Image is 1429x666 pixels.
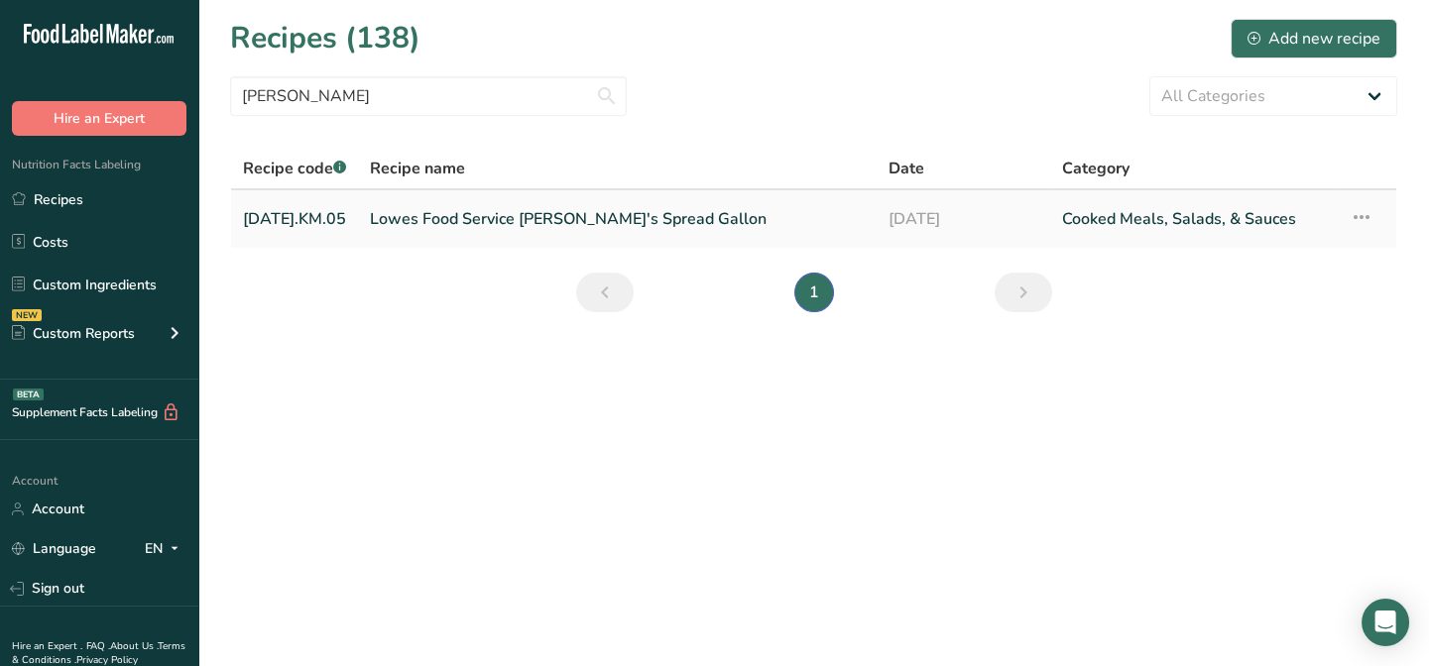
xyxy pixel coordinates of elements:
button: Add new recipe [1231,19,1397,58]
a: Previous page [576,273,634,312]
span: Category [1062,157,1130,180]
div: NEW [12,309,42,321]
span: Recipe name [370,157,465,180]
a: Hire an Expert . [12,639,82,653]
div: EN [145,537,186,561]
button: Hire an Expert [12,101,186,136]
a: Cooked Meals, Salads, & Sauces [1062,198,1327,240]
div: BETA [13,388,44,400]
a: Lowes Food Service [PERSON_NAME]'s Spread Gallon [370,198,865,240]
a: About Us . [110,639,158,653]
a: Language [12,531,96,566]
h1: Recipes (138) [230,16,420,60]
div: Add new recipe [1248,27,1380,51]
div: Custom Reports [12,323,135,344]
span: Date [889,157,924,180]
input: Search for recipe [230,76,627,116]
a: FAQ . [86,639,110,653]
span: Recipe code [243,158,346,179]
a: [DATE].KM.05 [243,198,346,240]
div: Open Intercom Messenger [1362,599,1409,646]
a: [DATE] [889,198,1038,240]
a: Next page [995,273,1052,312]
